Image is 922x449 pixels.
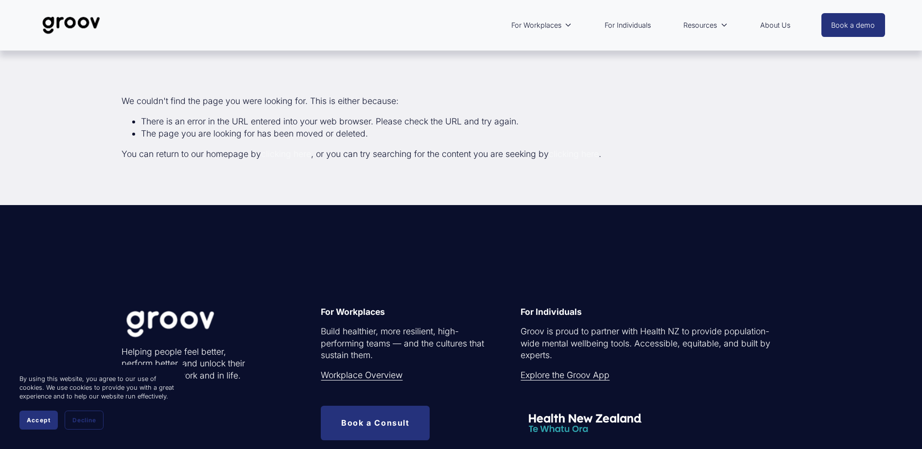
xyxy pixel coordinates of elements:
[261,149,311,159] a: clicking here
[600,14,656,36] a: For Individuals
[10,365,185,439] section: Cookie banner
[521,369,609,381] a: Explore the Groov App
[37,9,105,41] img: Groov | Unlock Human Potential at Work and in Life
[122,346,259,382] p: Helping people feel better, perform better, and unlock their potential — at work and in life.
[72,416,96,424] span: Decline
[141,116,801,128] li: There is an error in the URL entered into your web browser. Please check the URL and try again.
[122,58,801,107] p: We couldn't find the page you were looking for. This is either because:
[19,411,58,430] button: Accept
[511,19,561,32] span: For Workplaces
[821,13,886,37] a: Book a demo
[521,326,772,362] p: Groov is proud to partner with Health NZ to provide population-wide mental wellbeing tools. Acces...
[19,375,175,401] p: By using this website, you agree to our use of cookies. We use cookies to provide you with a grea...
[755,14,795,36] a: About Us
[549,149,599,159] a: clicking here
[683,19,717,32] span: Resources
[321,406,430,440] a: Book a Consult
[321,307,385,317] strong: For Workplaces
[321,369,402,381] a: Workplace Overview
[141,128,801,140] li: The page you are looking for has been moved or deleted.
[65,411,104,430] button: Decline
[678,14,732,36] a: folder dropdown
[122,148,801,160] p: You can return to our homepage by , or you can try searching for the content you are seeking by .
[27,416,51,424] span: Accept
[506,14,577,36] a: folder dropdown
[321,326,487,362] p: Build healthier, more resilient, high-performing teams — and the cultures that sustain them.
[521,307,582,317] strong: For Individuals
